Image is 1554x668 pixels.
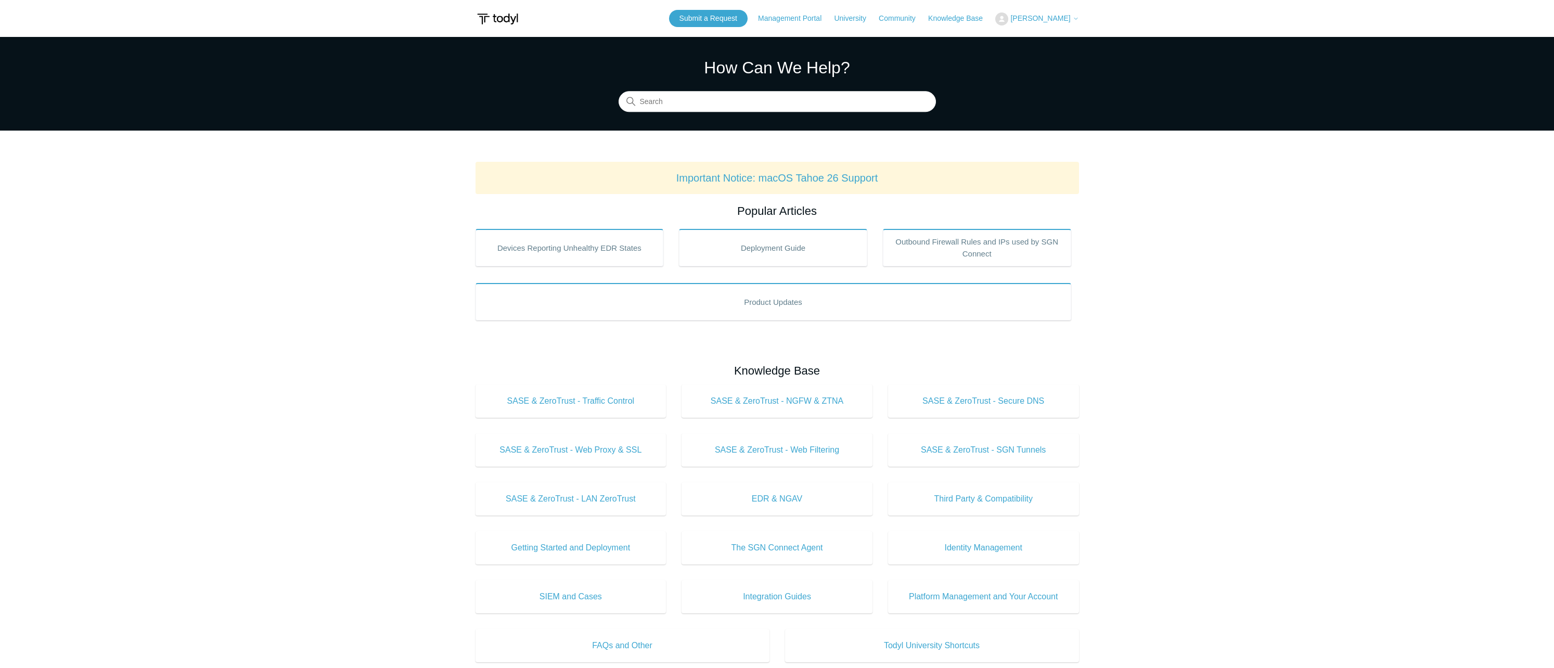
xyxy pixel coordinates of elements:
[476,433,666,467] a: SASE & ZeroTrust - Web Proxy & SSL
[785,629,1079,662] a: Todyl University Shortcuts
[758,13,832,24] a: Management Portal
[476,629,769,662] a: FAQs and Other
[676,172,878,184] a: Important Notice: macOS Tahoe 26 Support
[697,493,857,505] span: EDR & NGAV
[682,433,872,467] a: SASE & ZeroTrust - Web Filtering
[888,433,1079,467] a: SASE & ZeroTrust - SGN Tunnels
[697,542,857,554] span: The SGN Connect Agent
[697,444,857,456] span: SASE & ZeroTrust - Web Filtering
[1010,14,1070,22] span: [PERSON_NAME]
[476,9,520,29] img: Todyl Support Center Help Center home page
[801,639,1063,652] span: Todyl University Shortcuts
[619,55,936,80] h1: How Can We Help?
[888,482,1079,516] a: Third Party & Compatibility
[682,482,872,516] a: EDR & NGAV
[476,202,1079,220] h2: Popular Articles
[904,542,1063,554] span: Identity Management
[904,395,1063,407] span: SASE & ZeroTrust - Secure DNS
[491,444,651,456] span: SASE & ZeroTrust - Web Proxy & SSL
[476,482,666,516] a: SASE & ZeroTrust - LAN ZeroTrust
[682,580,872,613] a: Integration Guides
[679,229,867,266] a: Deployment Guide
[904,444,1063,456] span: SASE & ZeroTrust - SGN Tunnels
[834,13,876,24] a: University
[476,580,666,613] a: SIEM and Cases
[883,229,1071,266] a: Outbound Firewall Rules and IPs used by SGN Connect
[476,229,664,266] a: Devices Reporting Unhealthy EDR States
[619,92,936,112] input: Search
[888,531,1079,564] a: Identity Management
[904,493,1063,505] span: Third Party & Compatibility
[682,384,872,418] a: SASE & ZeroTrust - NGFW & ZTNA
[476,384,666,418] a: SASE & ZeroTrust - Traffic Control
[928,13,993,24] a: Knowledge Base
[476,531,666,564] a: Getting Started and Deployment
[888,384,1079,418] a: SASE & ZeroTrust - Secure DNS
[491,493,651,505] span: SASE & ZeroTrust - LAN ZeroTrust
[476,283,1071,320] a: Product Updates
[697,395,857,407] span: SASE & ZeroTrust - NGFW & ZTNA
[491,639,754,652] span: FAQs and Other
[476,362,1079,379] h2: Knowledge Base
[682,531,872,564] a: The SGN Connect Agent
[697,590,857,603] span: Integration Guides
[669,10,748,27] a: Submit a Request
[491,542,651,554] span: Getting Started and Deployment
[491,395,651,407] span: SASE & ZeroTrust - Traffic Control
[888,580,1079,613] a: Platform Management and Your Account
[491,590,651,603] span: SIEM and Cases
[995,12,1078,25] button: [PERSON_NAME]
[879,13,926,24] a: Community
[904,590,1063,603] span: Platform Management and Your Account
